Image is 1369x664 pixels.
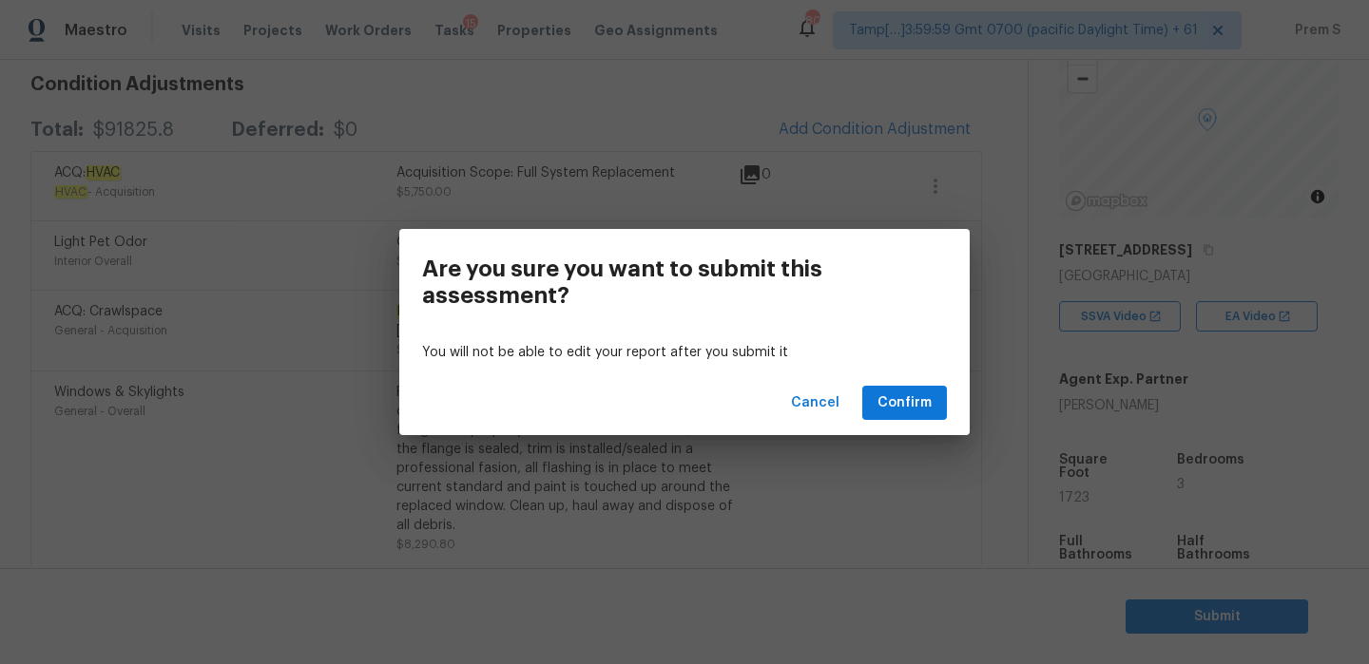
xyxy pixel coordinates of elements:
button: Cancel [783,386,847,421]
h3: Are you sure you want to submit this assessment? [422,256,861,309]
span: Cancel [791,391,839,415]
span: Confirm [877,391,932,415]
button: Confirm [862,386,947,421]
p: You will not be able to edit your report after you submit it [422,343,947,363]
